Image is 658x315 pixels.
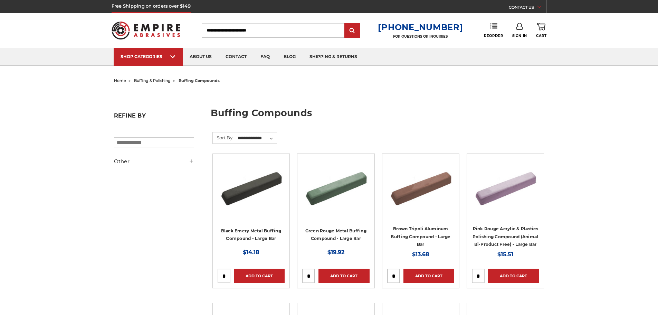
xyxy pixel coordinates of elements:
[412,251,429,258] span: $13.68
[237,133,277,143] select: Sort By:
[121,54,176,59] div: SHOP CATEGORIES
[218,159,285,247] a: Black Stainless Steel Buffing Compound
[243,249,259,256] span: $14.18
[254,48,277,66] a: faq
[219,48,254,66] a: contact
[378,22,463,32] a: [PHONE_NUMBER]
[484,34,503,38] span: Reorder
[484,23,503,38] a: Reorder
[303,48,364,66] a: shipping & returns
[234,269,285,283] a: Add to Cart
[318,269,369,283] a: Add to Cart
[114,157,194,166] h5: Other
[114,78,126,83] a: home
[211,108,544,123] h1: buffing compounds
[472,159,539,214] img: Pink Plastic Polishing Compound
[327,249,344,256] span: $19.92
[302,159,369,247] a: Green Rouge Aluminum Buffing Compound
[472,159,539,247] a: Pink Plastic Polishing Compound
[512,34,527,38] span: Sign In
[179,78,220,83] span: buffing compounds
[488,269,539,283] a: Add to Cart
[277,48,303,66] a: blog
[378,34,463,39] p: FOR QUESTIONS OR INQUIRIES
[536,23,546,38] a: Cart
[509,3,546,13] a: CONTACT US
[302,159,369,214] img: Green Rouge Aluminum Buffing Compound
[114,112,194,123] h5: Refine by
[218,159,285,214] img: Black Stainless Steel Buffing Compound
[345,24,359,38] input: Submit
[536,34,546,38] span: Cart
[183,48,219,66] a: about us
[387,159,454,247] a: Brown Tripoli Aluminum Buffing Compound
[134,78,171,83] a: buffing & polishing
[213,132,233,143] label: Sort By:
[403,269,454,283] a: Add to Cart
[387,159,454,214] img: Brown Tripoli Aluminum Buffing Compound
[112,17,181,44] img: Empire Abrasives
[497,251,513,258] span: $15.51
